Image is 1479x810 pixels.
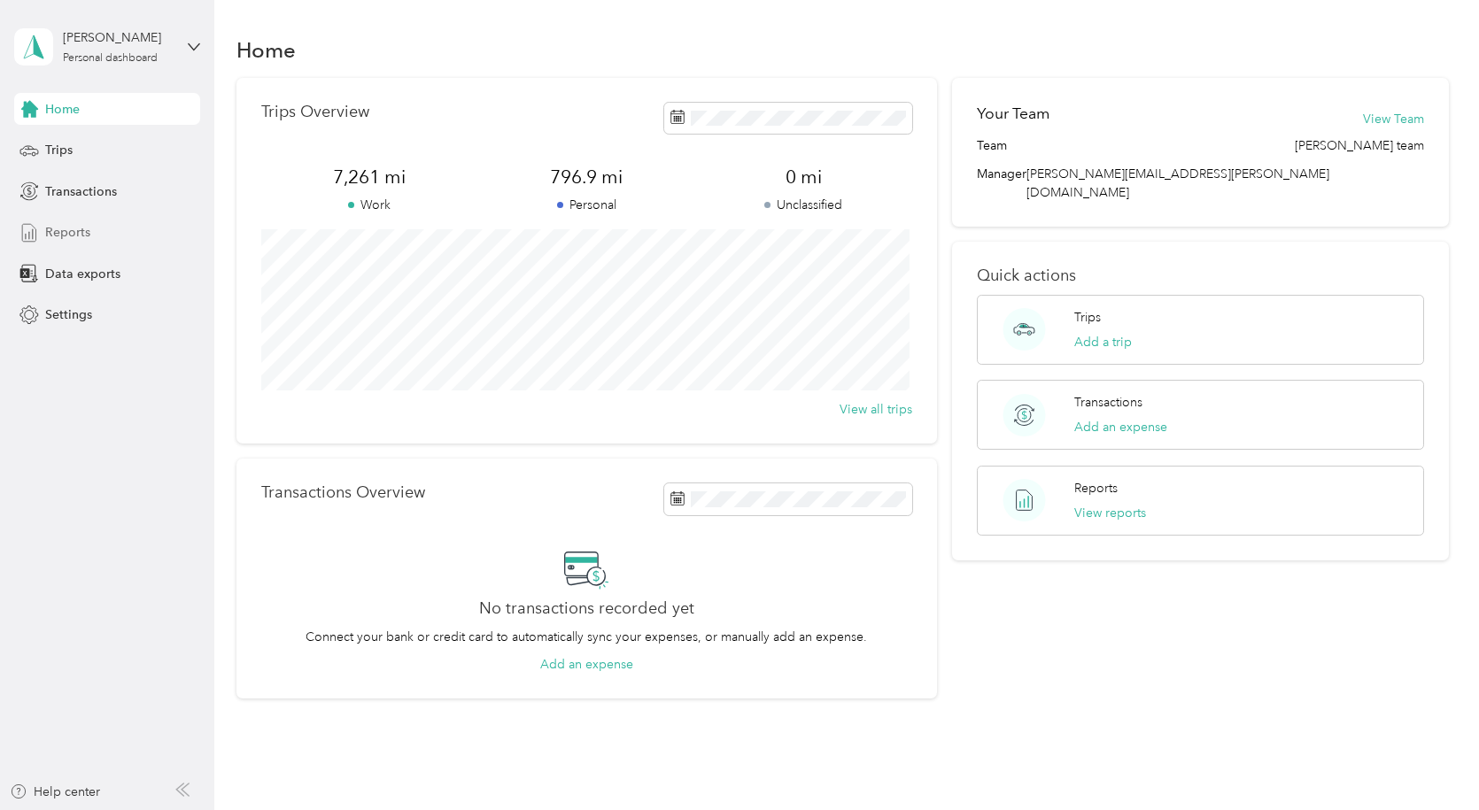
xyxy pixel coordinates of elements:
p: Trips [1074,308,1101,327]
span: Trips [45,141,73,159]
button: View Team [1363,110,1424,128]
span: Manager [977,165,1026,202]
button: Help center [10,783,100,801]
p: Trips Overview [261,103,369,121]
span: Data exports [45,265,120,283]
p: Transactions [1074,393,1142,412]
button: Add an expense [1074,418,1167,436]
span: Settings [45,305,92,324]
span: 796.9 mi [478,165,695,189]
span: Home [45,100,80,119]
p: Transactions Overview [261,483,425,502]
button: Add an expense [540,655,633,674]
p: Unclassified [695,196,912,214]
h2: No transactions recorded yet [479,599,694,618]
div: Personal dashboard [63,53,158,64]
button: Add a trip [1074,333,1132,351]
h1: Home [236,41,296,59]
p: Reports [1074,479,1118,498]
span: [PERSON_NAME] team [1295,136,1424,155]
button: View all trips [840,400,912,419]
span: 0 mi [695,165,912,189]
p: Personal [478,196,695,214]
span: Reports [45,223,90,242]
span: [PERSON_NAME][EMAIL_ADDRESS][PERSON_NAME][DOMAIN_NAME] [1026,166,1329,200]
p: Connect your bank or credit card to automatically sync your expenses, or manually add an expense. [306,628,867,646]
iframe: Everlance-gr Chat Button Frame [1380,711,1479,810]
button: View reports [1074,504,1146,522]
span: Transactions [45,182,117,201]
p: Work [261,196,478,214]
span: Team [977,136,1007,155]
p: Quick actions [977,266,1423,285]
span: 7,261 mi [261,165,478,189]
div: [PERSON_NAME] [63,28,174,47]
h2: Your Team [977,103,1049,125]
